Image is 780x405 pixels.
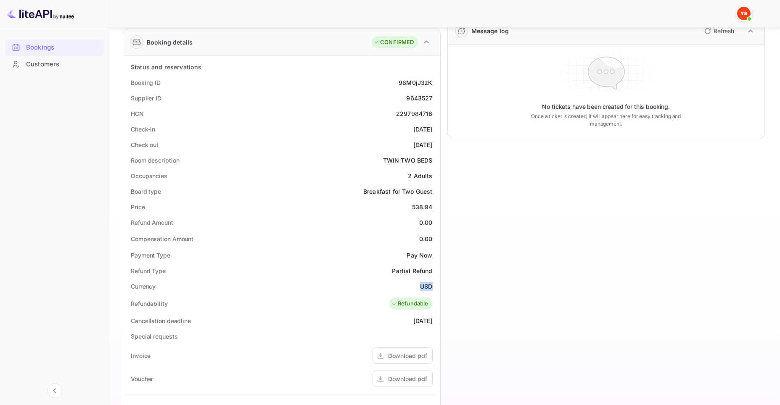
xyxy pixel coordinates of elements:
[131,141,159,148] ya-tr-span: Check out
[388,374,427,383] div: Download pdf
[471,27,509,34] ya-tr-span: Message log
[131,235,193,242] ya-tr-span: Compensation Amount
[419,234,433,243] div: 0.00
[131,63,201,71] ya-tr-span: Status and reservations
[26,60,59,69] ya-tr-span: Customers
[131,79,161,86] ya-tr-span: Booking ID
[131,375,153,382] ya-tr-span: Voucher
[131,352,151,359] ya-tr-span: Invoice
[131,172,167,179] ya-tr-span: Occupancies
[5,39,104,56] div: Bookings
[406,94,432,103] div: 9643527
[47,383,62,398] button: Collapse navigation
[131,157,179,164] ya-tr-span: Room description
[413,125,433,134] div: [DATE]
[699,24,738,38] button: Refresh
[147,38,193,47] ya-tr-span: Booking details
[131,333,177,340] ya-tr-span: Special requests
[131,126,155,133] ya-tr-span: Check-in
[131,267,166,274] ya-tr-span: Refund Type
[420,283,432,290] ya-tr-span: USD
[396,109,433,118] div: 2297984716
[408,172,432,179] ya-tr-span: 2 Adults
[5,39,104,55] a: Bookings
[412,202,433,211] div: 538.94
[131,300,168,307] ya-tr-span: Refundability
[131,317,191,324] ya-tr-span: Cancellation deadline
[737,7,751,20] img: Yandex Support
[5,56,104,72] a: Customers
[7,7,74,20] img: LiteAPI logo
[131,219,173,226] ya-tr-span: Refund Amount
[419,218,433,227] div: 0.00
[399,79,432,86] ya-tr-span: 98M0jJ3zK
[380,38,414,47] ya-tr-span: CONFIRMED
[388,352,427,359] ya-tr-span: Download pdf
[407,252,432,259] ya-tr-span: Pay Now
[413,140,433,149] div: [DATE]
[131,188,161,195] ya-tr-span: Board type
[521,113,691,128] ya-tr-span: Once a ticket is created, it will appear here for easy tracking and management.
[714,27,734,34] ya-tr-span: Refresh
[392,267,432,274] ya-tr-span: Partial Refund
[26,43,54,53] ya-tr-span: Bookings
[131,283,156,290] ya-tr-span: Currency
[363,188,432,195] ya-tr-span: Breakfast for Two Guest
[131,110,144,117] ya-tr-span: HCN
[131,203,145,210] ya-tr-span: Price
[383,157,433,164] ya-tr-span: TWIN TWO BEDS
[542,103,670,111] ya-tr-span: No tickets have been created for this booking.
[413,316,433,325] div: [DATE]
[131,95,161,102] ya-tr-span: Supplier ID
[131,252,170,259] ya-tr-span: Payment Type
[398,300,428,308] ya-tr-span: Refundable
[5,56,104,73] div: Customers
